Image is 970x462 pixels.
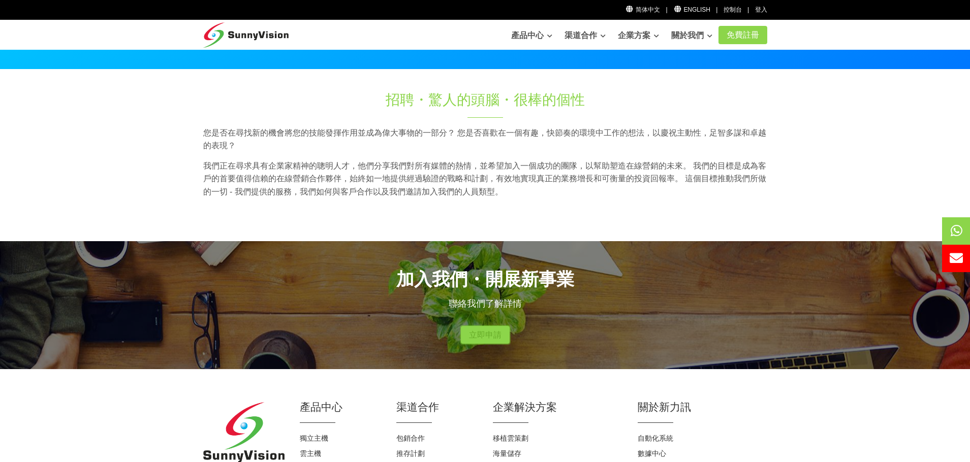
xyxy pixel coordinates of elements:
a: 關於我們 [671,25,712,46]
h2: 渠道合作 [396,400,478,414]
li: | [747,5,749,15]
a: 移植雲策劃 [493,434,528,442]
h2: 企業解決方案 [493,400,622,414]
h1: 招聘・驚人的頭腦・很棒的個性 [316,90,654,110]
a: 企業方案 [618,25,659,46]
a: 免費註冊 [718,26,767,44]
a: 立即申請 [461,326,510,344]
li: | [666,5,667,15]
h2: 產品中心 [300,400,381,414]
a: 渠道合作 [565,25,606,46]
a: 登入 [755,6,767,13]
li: | [716,5,717,15]
a: 雲主機 [300,449,321,457]
a: 產品中心 [511,25,552,46]
a: 控制台 [724,6,742,13]
a: 自動化系統 [638,434,673,442]
a: 简体中文 [625,6,661,13]
h2: 關於新力訊 [638,400,767,414]
a: 獨立主機 [300,434,328,442]
h2: 加入我們・開展新事業 [203,267,767,291]
a: 海量儲存 [493,449,521,457]
a: 推存計劃 [396,449,425,457]
p: 我們正在尋求具有企業家精神的聰明人才，他們分享我們對所有媒體的熱情，並希望加入一個成功的團隊，以幫助塑造在線營銷的未來。 我們的目標是成為客戶的首要值得信賴的在線營銷合作夥伴，始終如一地提供經過... [203,159,767,199]
a: 包銷合作 [396,434,425,442]
a: 數據中心 [638,449,666,457]
a: English [673,6,710,13]
p: 您是否在尋找新的機會將您的技能發揮作用並成為偉大事物的一部分？ 您是否喜歡在一個有趣，快節奏的環境中工作的想法，以慶祝主動性，足智多謀和卓越的表現？ [203,126,767,152]
p: 聯絡我們了解詳情 [203,296,767,311]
